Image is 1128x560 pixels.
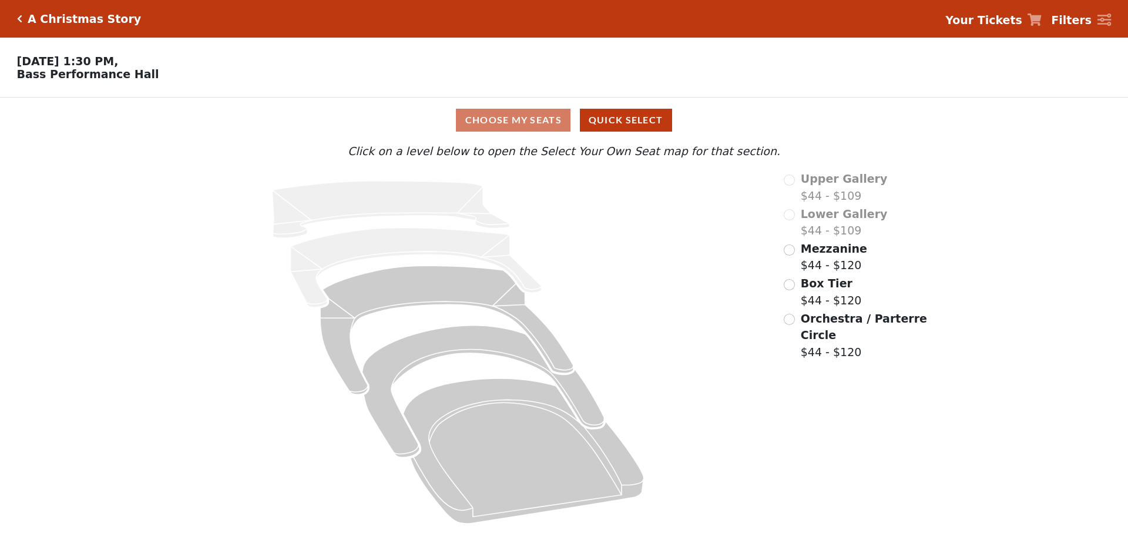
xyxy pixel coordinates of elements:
span: Lower Gallery [801,207,888,220]
span: Upper Gallery [801,172,888,185]
path: Upper Gallery - Seats Available: 0 [272,181,509,238]
label: $44 - $120 [801,275,862,308]
path: Orchestra / Parterre Circle - Seats Available: 86 [404,378,644,524]
a: Filters [1051,12,1111,29]
path: Lower Gallery - Seats Available: 0 [291,228,542,308]
h5: A Christmas Story [28,12,141,26]
strong: Your Tickets [945,14,1022,26]
span: Box Tier [801,277,852,290]
span: Orchestra / Parterre Circle [801,312,927,342]
button: Quick Select [580,109,672,132]
p: Click on a level below to open the Select Your Own Seat map for that section. [149,143,979,160]
label: $44 - $109 [801,170,888,204]
strong: Filters [1051,14,1092,26]
a: Your Tickets [945,12,1042,29]
a: Click here to go back to filters [17,15,22,23]
label: $44 - $120 [801,240,867,274]
span: Mezzanine [801,242,867,255]
label: $44 - $120 [801,310,929,361]
label: $44 - $109 [801,206,888,239]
